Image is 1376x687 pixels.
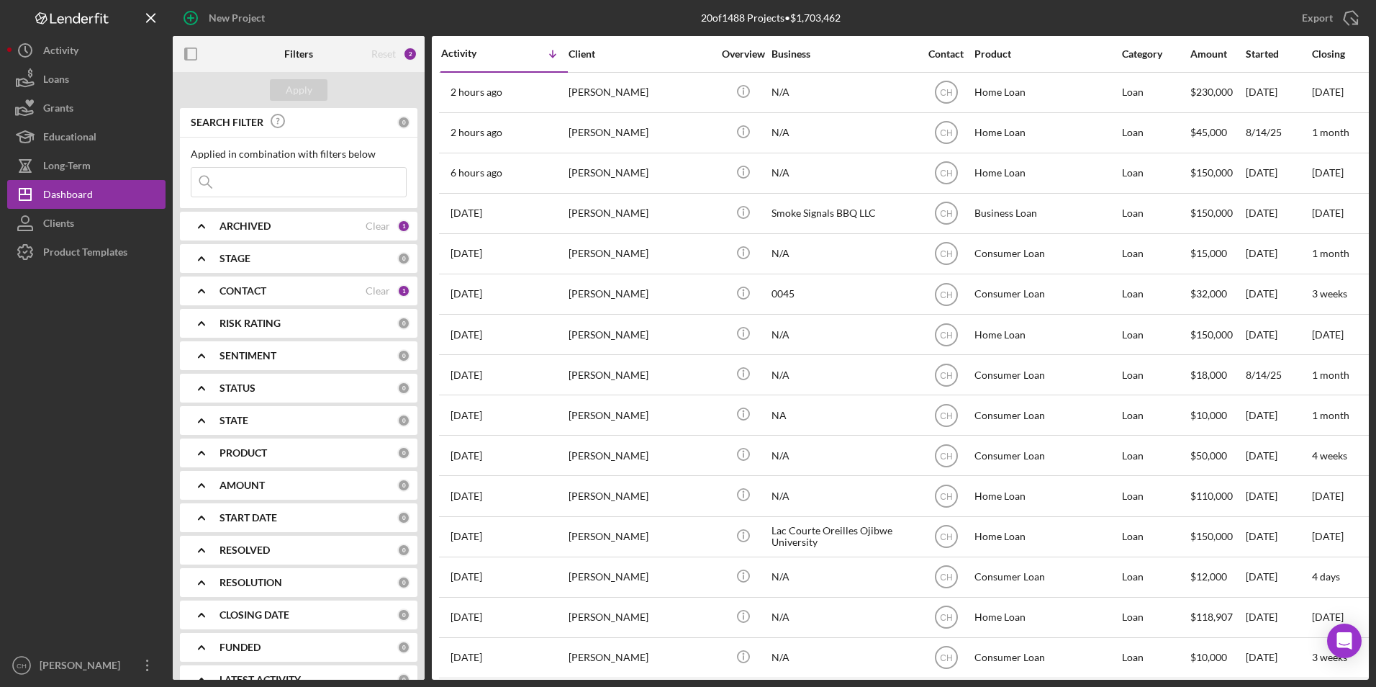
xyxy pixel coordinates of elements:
time: 1 month [1312,126,1349,138]
button: Loans [7,65,166,94]
div: Clear [366,220,390,232]
div: Home Loan [974,315,1118,354]
div: [PERSON_NAME] [569,477,712,515]
button: Clients [7,209,166,238]
div: $150,000 [1190,518,1244,556]
div: N/A [771,154,915,192]
text: CH [940,572,952,583]
time: 2025-08-20 18:44 [451,207,482,219]
text: CH [940,613,952,623]
div: Loan [1122,356,1189,394]
time: [DATE] [1312,328,1344,341]
time: 2025-08-20 05:13 [451,248,482,259]
div: $150,000 [1190,315,1244,354]
div: NA [771,396,915,434]
div: [DATE] [1246,235,1311,273]
div: Home Loan [974,518,1118,556]
div: $118,907 [1190,598,1244,637]
div: $15,000 [1190,235,1244,273]
div: New Project [209,4,265,32]
div: 8/14/25 [1246,114,1311,152]
div: [DATE] [1246,154,1311,192]
div: Home Loan [974,114,1118,152]
div: Grants [43,94,73,126]
div: Consumer Loan [974,436,1118,475]
time: 1 month [1312,369,1349,381]
b: STAGE [219,253,250,264]
button: Dashboard [7,180,166,209]
div: [DATE] [1246,639,1311,677]
time: 1 month [1312,247,1349,259]
div: [DATE] [1246,73,1311,112]
div: N/A [771,436,915,475]
text: CH [940,249,952,259]
div: Clients [43,209,74,241]
time: [DATE] [1312,490,1344,502]
div: 0 [397,446,410,459]
div: Open Intercom Messenger [1327,624,1362,658]
a: Educational [7,122,166,151]
div: [DATE] [1246,598,1311,637]
b: SENTIMENT [219,350,276,362]
b: LATEST ACTIVITY [219,674,301,686]
div: [PERSON_NAME] [569,235,712,273]
div: $50,000 [1190,436,1244,475]
div: Activity [43,36,78,68]
div: N/A [771,315,915,354]
div: [PERSON_NAME] [569,275,712,313]
div: Business [771,48,915,60]
b: Filters [284,48,313,60]
div: Loan [1122,73,1189,112]
b: PRODUCT [219,447,267,459]
div: Home Loan [974,73,1118,112]
button: Export [1287,4,1369,32]
time: 4 weeks [1312,449,1347,462]
button: Grants [7,94,166,122]
time: [DATE] [1312,207,1344,219]
div: [DATE] [1246,518,1311,556]
time: [DATE] [1312,530,1344,542]
div: Home Loan [974,598,1118,637]
div: $10,000 [1190,639,1244,677]
div: [PERSON_NAME] [569,518,712,556]
div: 0 [397,641,410,654]
div: Started [1246,48,1311,60]
text: CH [940,289,952,300]
div: Amount [1190,48,1244,60]
time: 2025-08-14 19:42 [451,369,482,381]
div: Business Loan [974,194,1118,233]
div: $12,000 [1190,558,1244,596]
div: [PERSON_NAME] [569,154,712,192]
div: 0 [397,544,410,557]
time: 2025-08-08 17:50 [451,531,482,542]
b: STATUS [219,382,255,394]
div: [DATE] [1246,275,1311,313]
div: Loan [1122,396,1189,434]
div: Long-Term [43,151,91,184]
div: Loan [1122,275,1189,313]
div: Loan [1122,194,1189,233]
div: [PERSON_NAME] [569,598,712,637]
div: [DATE] [1246,315,1311,354]
div: 0 [397,511,410,524]
b: CLOSING DATE [219,609,289,621]
b: SEARCH FILTER [191,117,263,128]
div: Lac Courte Oreilles Ojibwe University [771,518,915,556]
time: 2025-08-12 21:11 [451,450,482,462]
time: 2025-08-19 19:02 [451,288,482,300]
div: $18,000 [1190,356,1244,394]
div: $32,000 [1190,275,1244,313]
div: N/A [771,639,915,677]
div: Dashboard [43,180,93,212]
div: Activity [441,48,504,59]
div: Consumer Loan [974,356,1118,394]
div: $45,000 [1190,114,1244,152]
div: $10,000 [1190,396,1244,434]
div: Overview [716,48,770,60]
div: Consumer Loan [974,639,1118,677]
div: $150,000 [1190,194,1244,233]
text: CH [940,88,952,98]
